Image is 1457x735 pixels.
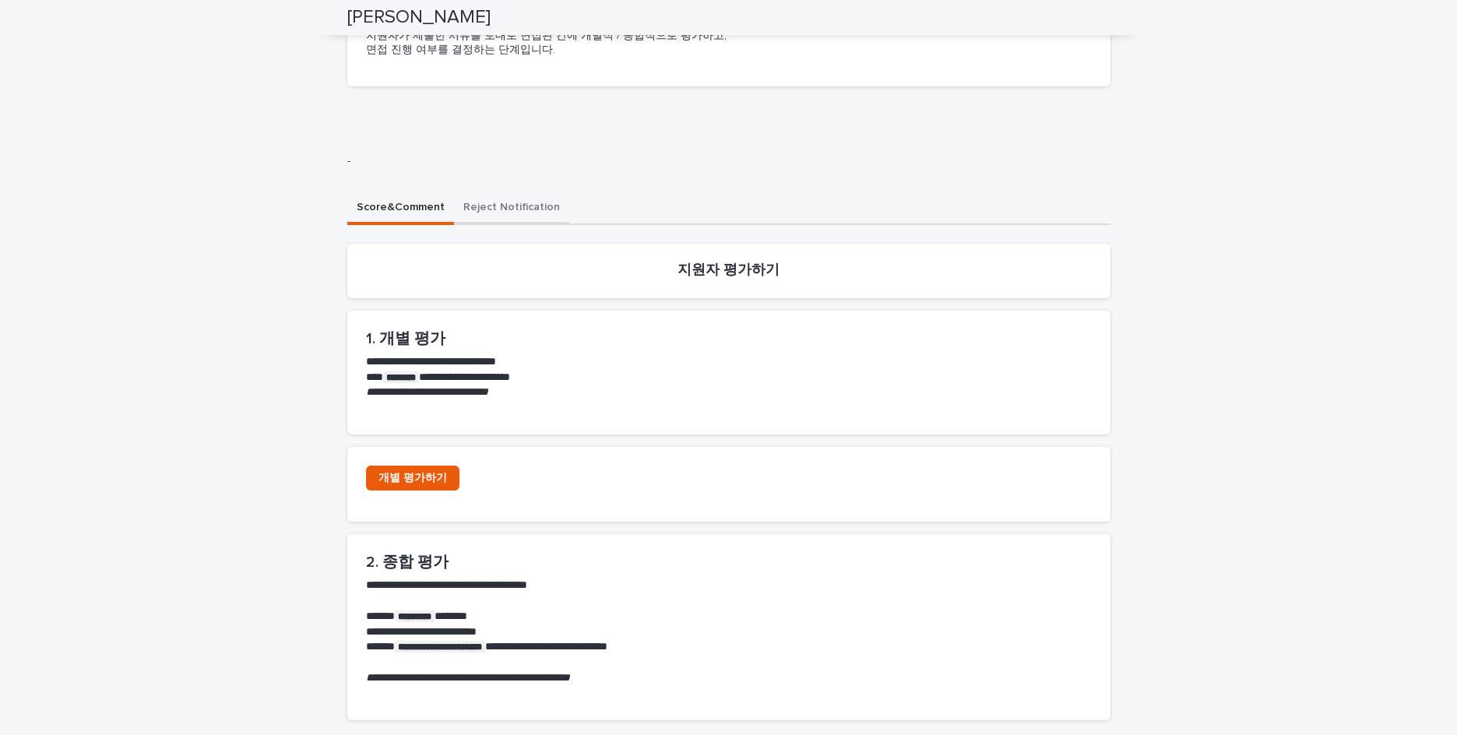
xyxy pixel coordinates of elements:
h2: 2. 종합 평가 [366,553,1092,571]
h2: 지원자 평가하기 [677,262,780,280]
span: 개별 평가하기 [378,473,447,484]
h2: [PERSON_NAME] [347,6,491,29]
h2: - [347,155,1104,168]
button: Score&Comment [347,192,454,225]
h2: 1. 개별 평가 [366,329,1092,348]
button: Reject Notification [454,192,569,225]
a: 개별 평가하기 [366,466,459,491]
p: 지원자가 제출한 서류를 토대로 면접관 간에 개별적 / 종합적으로 평가하고, 면접 진행 여부를 결정하는 단계입니다. [366,29,1092,57]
